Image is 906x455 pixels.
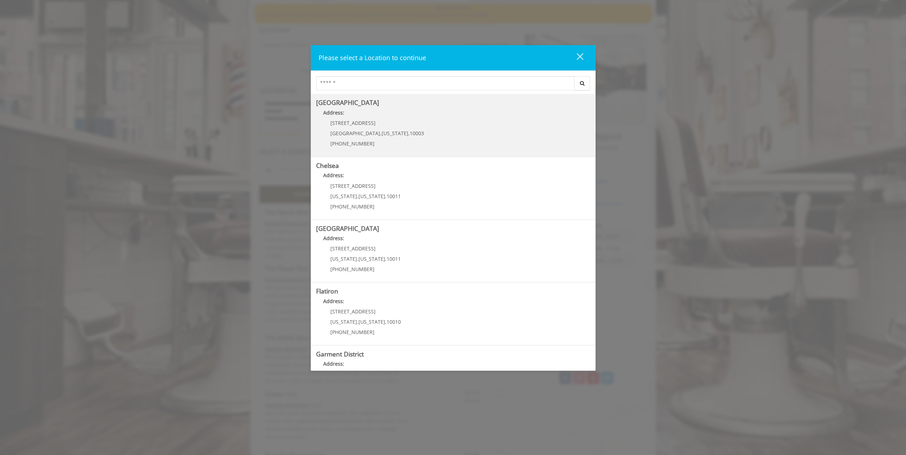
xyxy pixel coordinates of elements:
span: , [385,318,387,325]
b: [GEOGRAPHIC_DATA] [316,224,379,233]
b: Address: [323,298,344,305]
span: 10011 [387,255,401,262]
input: Search Center [316,76,575,90]
i: Search button [578,81,586,86]
span: [PHONE_NUMBER] [330,140,375,147]
b: Garment District [316,350,364,358]
span: , [408,130,410,137]
span: , [357,193,358,200]
span: [US_STATE] [330,255,357,262]
span: [US_STATE] [330,193,357,200]
div: Center Select [316,76,590,94]
span: [US_STATE] [358,318,385,325]
b: Flatiron [316,287,338,295]
div: close dialog [569,53,583,63]
span: [US_STATE] [330,318,357,325]
span: [US_STATE] [358,193,385,200]
b: Address: [323,235,344,242]
span: 10003 [410,130,424,137]
span: [STREET_ADDRESS] [330,308,376,315]
span: 10010 [387,318,401,325]
span: 10011 [387,193,401,200]
span: [PHONE_NUMBER] [330,203,375,210]
span: [PHONE_NUMBER] [330,329,375,335]
b: Address: [323,109,344,116]
b: Chelsea [316,161,339,170]
span: [STREET_ADDRESS] [330,182,376,189]
span: , [357,255,358,262]
span: [GEOGRAPHIC_DATA] [330,130,380,137]
b: Address: [323,172,344,179]
b: Address: [323,360,344,367]
span: [US_STATE] [382,130,408,137]
button: close dialog [564,51,588,65]
span: [US_STATE] [358,255,385,262]
span: [PHONE_NUMBER] [330,266,375,273]
span: [STREET_ADDRESS] [330,120,376,126]
span: , [385,193,387,200]
span: Please select a Location to continue [319,53,426,62]
span: [STREET_ADDRESS] [330,245,376,252]
span: , [385,255,387,262]
span: , [357,318,358,325]
span: , [380,130,382,137]
b: [GEOGRAPHIC_DATA] [316,98,379,107]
